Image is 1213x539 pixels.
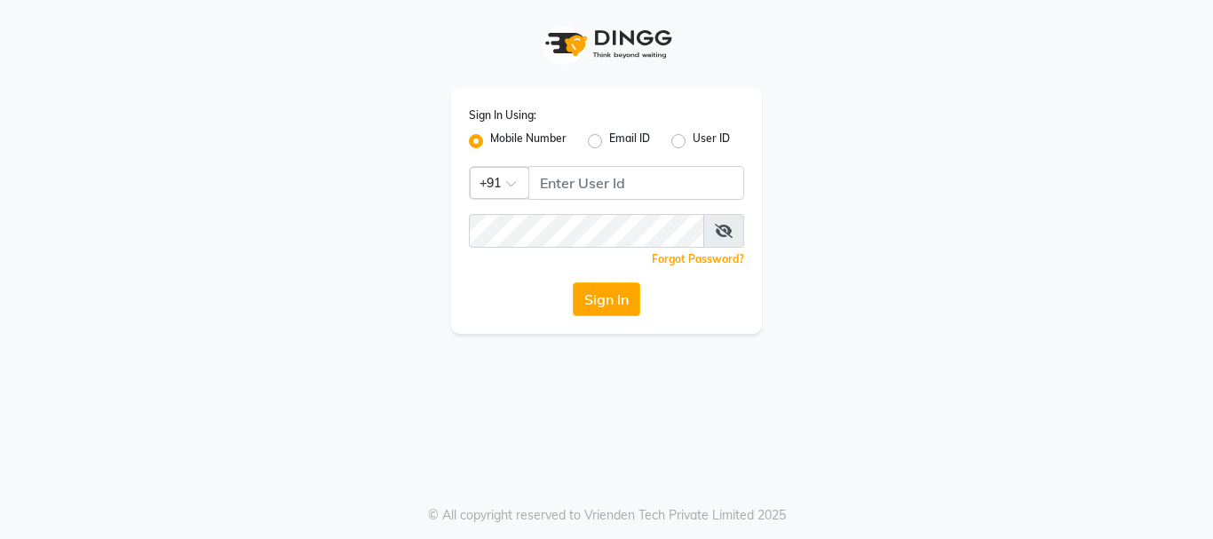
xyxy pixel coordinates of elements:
[469,214,704,248] input: Username
[490,131,567,152] label: Mobile Number
[609,131,650,152] label: Email ID
[573,282,640,316] button: Sign In
[535,18,678,70] img: logo1.svg
[693,131,730,152] label: User ID
[528,166,744,200] input: Username
[469,107,536,123] label: Sign In Using:
[652,252,744,266] a: Forgot Password?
